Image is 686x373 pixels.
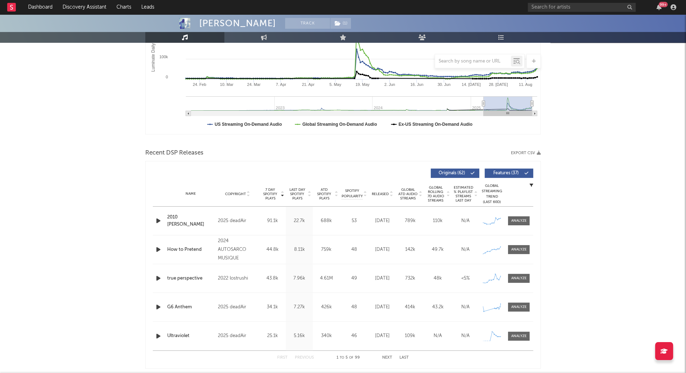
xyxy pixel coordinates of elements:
span: Copyright [225,192,246,196]
span: Global Rolling 7D Audio Streams [426,185,445,203]
div: 25.1k [261,332,284,340]
text: 0 [166,75,168,79]
a: true perspective [167,275,214,282]
button: Export CSV [511,151,541,155]
text: 7. Apr [276,82,286,87]
span: ATD Spotify Plays [315,188,334,201]
div: Ultraviolet [167,332,214,340]
button: First [277,356,288,360]
div: N/A [453,217,477,225]
div: 2025 deadAir [218,303,257,312]
div: 2022 lostrushi [218,274,257,283]
div: N/A [453,332,477,340]
div: 414k [398,304,422,311]
input: Search for artists [528,3,636,12]
div: 99 + [659,2,668,7]
input: Search by song name or URL [435,59,511,64]
text: 28. [DATE] [489,82,508,87]
button: Track [285,18,330,29]
div: N/A [453,304,477,311]
div: [DATE] [370,217,394,225]
div: 688k [315,217,338,225]
button: (1) [330,18,351,29]
text: 2. Jun [384,82,395,87]
text: 11. Aug [519,82,532,87]
div: 2024 AUTOSARCO MUSIQUE [218,237,257,263]
button: Last [399,356,409,360]
div: [DATE] [370,332,394,340]
div: 110k [426,217,450,225]
div: Global Streaming Trend (Last 60D) [481,183,503,205]
text: Luminate Daily Streams [151,26,156,72]
div: 48k [426,275,450,282]
text: US Streaming On-Demand Audio [215,122,282,127]
div: 44.8k [261,246,284,253]
div: 7.96k [288,275,311,282]
text: 10. Mar [220,82,234,87]
span: to [340,356,344,359]
div: 109k [398,332,422,340]
div: [PERSON_NAME] [199,18,276,29]
span: Spotify Popularity [342,188,363,199]
div: 34.1k [261,304,284,311]
button: Next [382,356,392,360]
span: Features ( 37 ) [489,171,522,175]
text: 24. Feb [193,82,206,87]
div: [DATE] [370,304,394,311]
div: 2025 deadAir [218,332,257,340]
text: 21. Apr [302,82,315,87]
div: 2025 deadAir [218,217,257,225]
text: Ex-US Streaming On-Demand Audio [398,122,472,127]
div: 48 [342,246,367,253]
button: 99+ [657,4,662,10]
text: 16. Jun [410,82,423,87]
div: 7.27k [288,304,311,311]
div: 43.2k [426,304,450,311]
div: 5.16k [288,332,311,340]
span: Recent DSP Releases [145,149,203,157]
div: 53 [342,217,367,225]
div: 4.61M [315,275,338,282]
div: 49 [342,275,367,282]
span: Originals ( 62 ) [435,171,468,175]
div: [DATE] [370,246,394,253]
text: 24. Mar [247,82,261,87]
div: [DATE] [370,275,394,282]
text: Global Streaming On-Demand Audio [302,122,377,127]
button: Previous [295,356,314,360]
text: 30. Jun [438,82,451,87]
div: Name [167,191,214,197]
text: 14. [DATE] [462,82,481,87]
div: 340k [315,332,338,340]
button: Features(37) [485,169,533,178]
button: Originals(62) [431,169,479,178]
a: How to Pretend [167,246,214,253]
div: 1 5 99 [328,354,368,362]
div: N/A [426,332,450,340]
span: of [349,356,353,359]
div: 43.8k [261,275,284,282]
div: <5% [453,275,477,282]
a: G6 Anthem [167,304,214,311]
text: 19. May [356,82,370,87]
div: 48 [342,304,367,311]
div: 91.1k [261,217,284,225]
div: 426k [315,304,338,311]
div: 789k [398,217,422,225]
div: 759k [315,246,338,253]
a: 2010 [PERSON_NAME] [167,214,214,228]
span: Global ATD Audio Streams [398,188,418,201]
div: 22.7k [288,217,311,225]
div: 46 [342,332,367,340]
div: 732k [398,275,422,282]
div: N/A [453,246,477,253]
span: Released [372,192,389,196]
div: 142k [398,246,422,253]
span: Estimated % Playlist Streams Last Day [453,185,473,203]
div: 8.11k [288,246,311,253]
text: 5. May [329,82,342,87]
